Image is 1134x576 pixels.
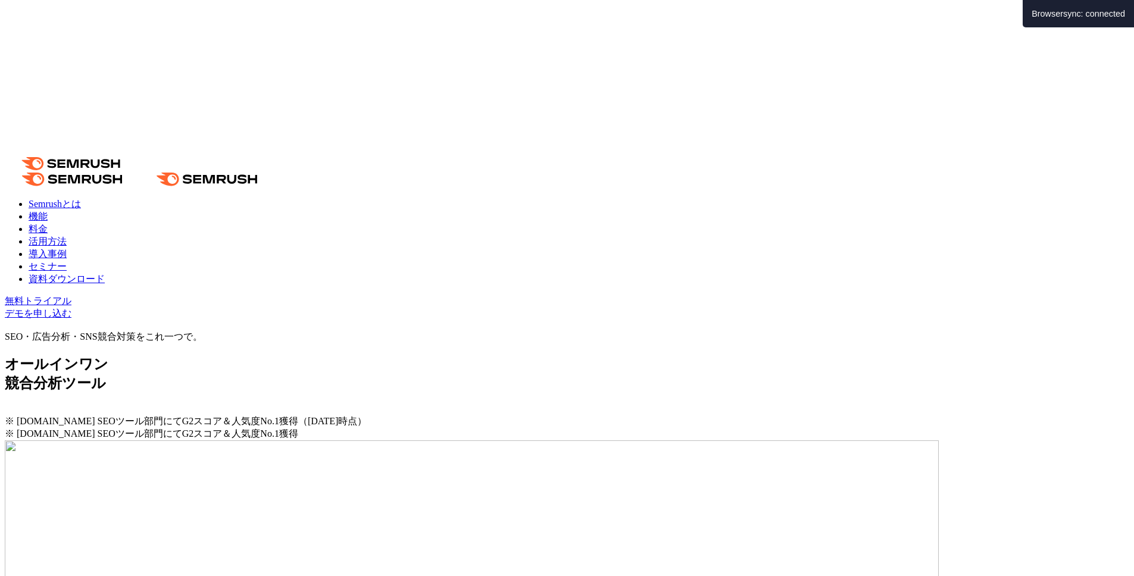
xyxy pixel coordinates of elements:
h1: オールインワン 競合分析ツール [5,355,1129,393]
div: ※ [DOMAIN_NAME] SEOツール部門にてG2スコア＆人気度No.1獲得（[DATE]時点） [5,415,1129,428]
a: 活用方法 [29,236,67,246]
a: デモを申し込む [5,308,71,318]
a: セミナー [29,261,67,271]
a: 資料ダウンロード [29,274,105,284]
a: 機能 [29,211,48,221]
div: SEO・広告分析・SNS競合対策をこれ一つで。 [5,331,1129,343]
a: 導入事例 [29,249,67,259]
a: Semrushとは [29,199,81,209]
a: 料金 [29,224,48,234]
div: ※ [DOMAIN_NAME] SEOツール部門にてG2スコア＆人気度No.1獲得 [5,428,1129,440]
a: 無料トライアル [5,296,71,306]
